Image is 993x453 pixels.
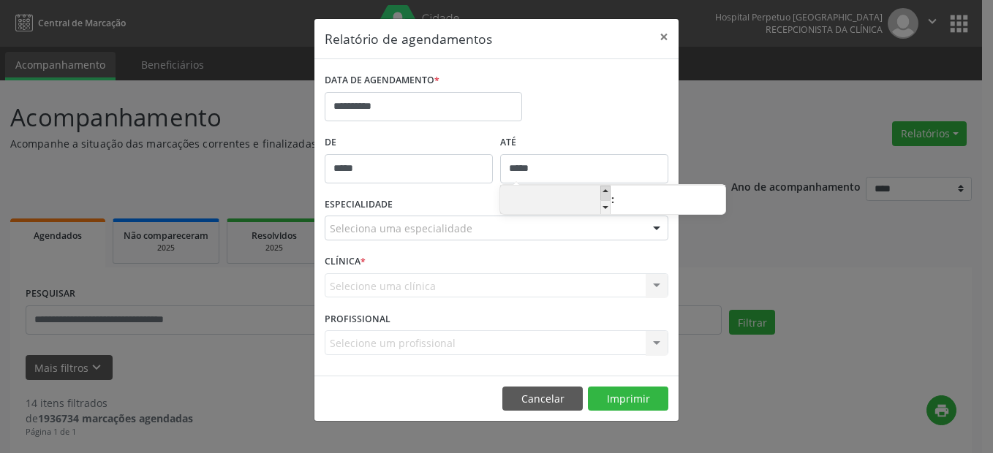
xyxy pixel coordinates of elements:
input: Minute [615,186,725,216]
label: De [325,132,493,154]
span: : [611,185,615,214]
label: ATÉ [500,132,668,154]
label: DATA DE AGENDAMENTO [325,69,439,92]
button: Close [649,19,679,55]
button: Cancelar [502,387,583,411]
button: Imprimir [588,387,668,411]
label: ESPECIALIDADE [325,194,393,216]
h5: Relatório de agendamentos [325,29,492,48]
input: Hour [500,186,611,216]
span: Seleciona uma especialidade [330,221,472,236]
label: PROFISSIONAL [325,308,390,330]
label: CLÍNICA [325,251,366,273]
